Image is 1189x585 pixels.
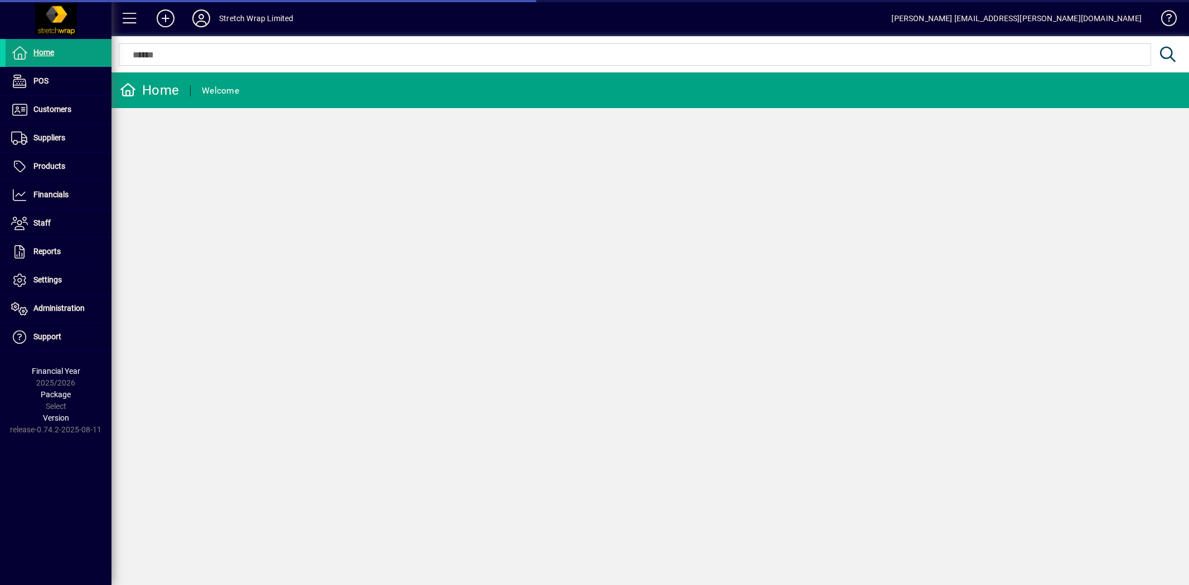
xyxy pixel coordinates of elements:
button: Profile [183,8,219,28]
div: Home [120,81,179,99]
button: Add [148,8,183,28]
a: Customers [6,96,111,124]
span: POS [33,76,48,85]
span: Package [41,390,71,399]
span: Home [33,48,54,57]
a: Products [6,153,111,181]
span: Products [33,162,65,170]
a: Administration [6,295,111,323]
a: Financials [6,181,111,209]
span: Administration [33,304,85,313]
a: Knowledge Base [1153,2,1175,38]
span: Financials [33,190,69,199]
div: Stretch Wrap Limited [219,9,294,27]
span: Version [43,413,69,422]
span: Support [33,332,61,341]
a: Settings [6,266,111,294]
span: Staff [33,218,51,227]
span: Settings [33,275,62,284]
a: Suppliers [6,124,111,152]
div: Welcome [202,82,239,100]
a: POS [6,67,111,95]
a: Support [6,323,111,351]
a: Reports [6,238,111,266]
span: Reports [33,247,61,256]
a: Staff [6,209,111,237]
span: Customers [33,105,71,114]
span: Suppliers [33,133,65,142]
span: Financial Year [32,367,80,376]
div: [PERSON_NAME] [EMAIL_ADDRESS][PERSON_NAME][DOMAIN_NAME] [891,9,1142,27]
